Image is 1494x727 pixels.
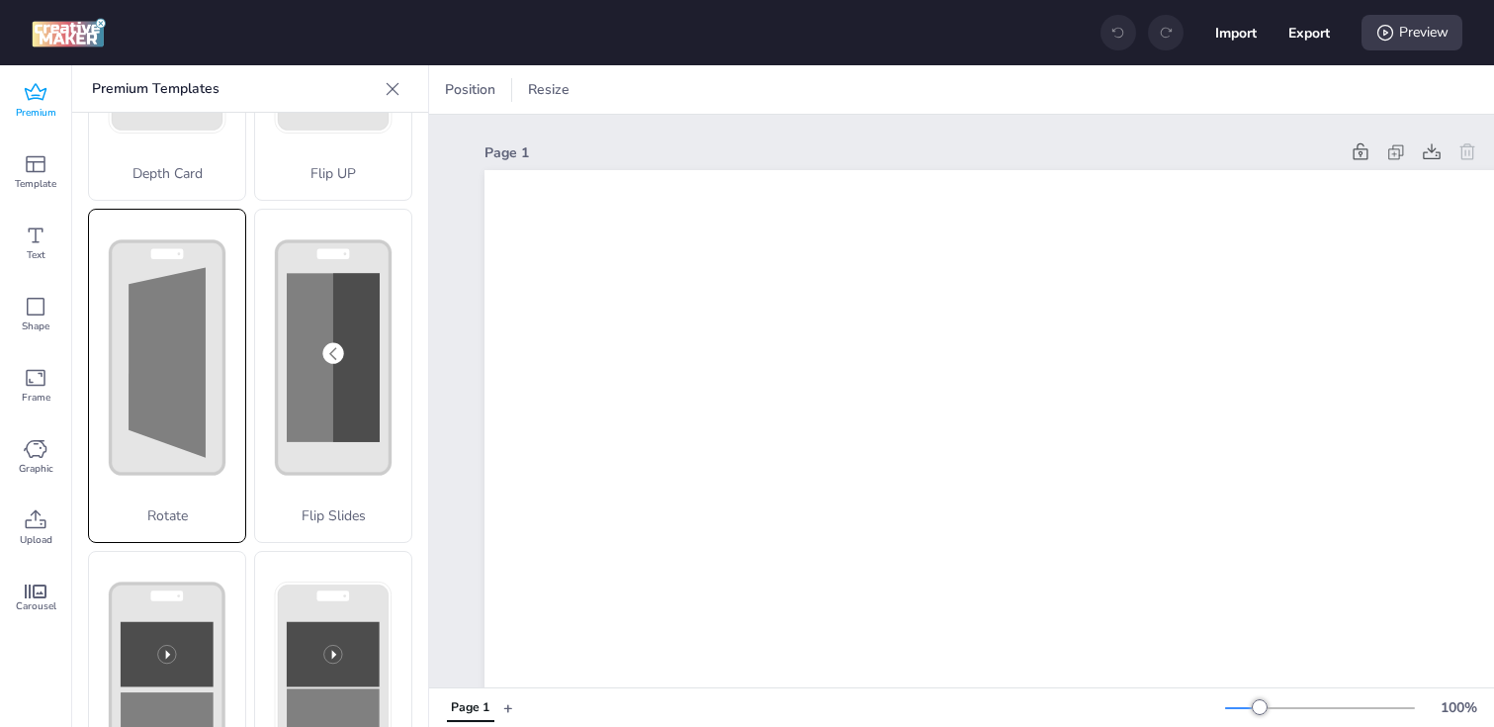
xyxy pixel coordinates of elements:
span: Frame [22,390,50,406]
p: Flip UP [255,163,411,184]
p: Depth Card [89,163,245,184]
span: Upload [20,532,52,548]
button: Import [1215,12,1257,53]
div: Preview [1362,15,1462,50]
img: logo Creative Maker [32,18,106,47]
span: Template [15,176,56,192]
div: Page 1 [484,142,1339,163]
button: + [503,690,513,725]
span: Resize [524,79,573,100]
p: Flip Slides [255,505,411,526]
p: Rotate [89,505,245,526]
span: Graphic [19,461,53,477]
div: 100 % [1435,697,1482,718]
span: Shape [22,318,49,334]
span: Text [27,247,45,263]
div: Page 1 [451,699,489,717]
div: Tabs [437,690,503,725]
span: Carousel [16,598,56,614]
span: Position [441,79,499,100]
p: Premium Templates [92,65,377,113]
span: Premium [16,105,56,121]
button: Export [1288,12,1330,53]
